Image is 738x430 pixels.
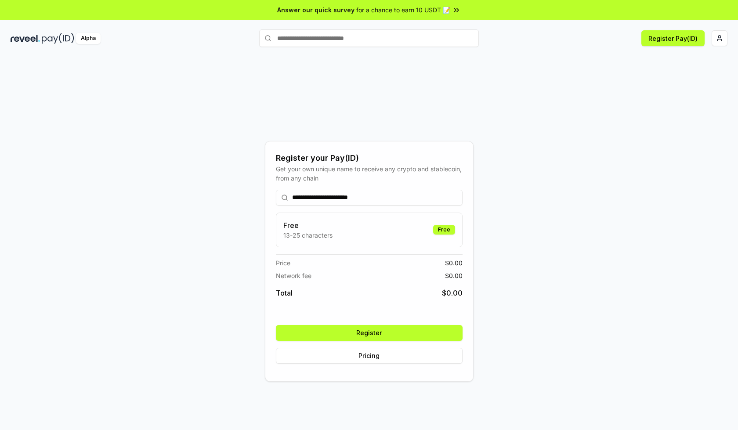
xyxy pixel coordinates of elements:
h3: Free [283,220,333,231]
span: for a chance to earn 10 USDT 📝 [356,5,450,14]
div: Alpha [76,33,101,44]
button: Pricing [276,348,463,364]
div: Free [433,225,455,235]
span: $ 0.00 [442,288,463,298]
img: reveel_dark [11,33,40,44]
button: Register Pay(ID) [641,30,705,46]
button: Register [276,325,463,341]
span: Answer our quick survey [277,5,355,14]
span: Network fee [276,271,311,280]
span: Total [276,288,293,298]
span: Price [276,258,290,267]
span: $ 0.00 [445,258,463,267]
img: pay_id [42,33,74,44]
span: $ 0.00 [445,271,463,280]
p: 13-25 characters [283,231,333,240]
div: Get your own unique name to receive any crypto and stablecoin, from any chain [276,164,463,183]
div: Register your Pay(ID) [276,152,463,164]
